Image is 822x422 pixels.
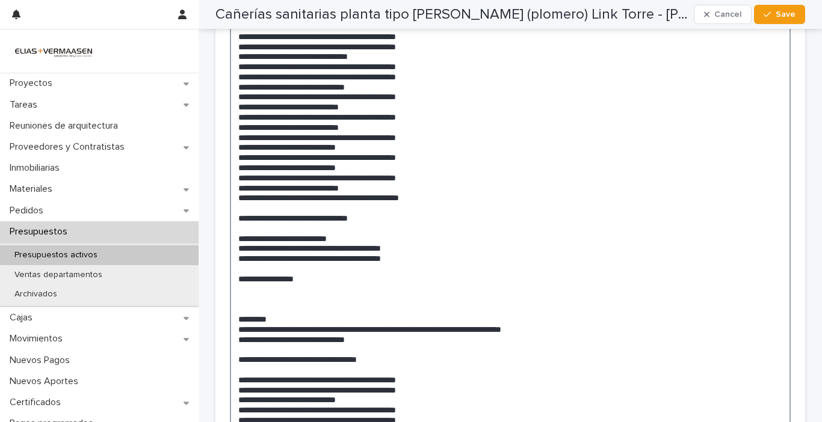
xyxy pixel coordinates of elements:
p: Proveedores y Contratistas [5,141,134,153]
p: Pedidos [5,205,53,216]
p: Inmobiliarias [5,162,69,174]
p: Tareas [5,99,47,111]
p: Nuevos Pagos [5,355,79,366]
p: Movimientos [5,333,72,344]
p: Archivados [5,289,67,299]
span: Cancel [714,10,741,19]
p: Presupuestos [5,226,77,237]
p: Proyectos [5,78,62,89]
button: Save [754,5,805,24]
p: Nuevos Aportes [5,376,88,387]
p: Materiales [5,183,62,195]
button: Cancel [694,5,752,24]
p: Cajas [5,312,42,323]
h2: Cañerías sanitarias planta tipo [PERSON_NAME] (plomero) Link Torre - [PERSON_NAME] [215,6,689,23]
span: Save [776,10,796,19]
p: Reuniones de arquitectura [5,120,128,132]
p: Certificados [5,397,70,408]
p: Presupuestos activos [5,250,107,260]
img: HMeL2XKrRby6DNq2BZlM [10,39,97,63]
p: Ventas departamentos [5,270,112,280]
